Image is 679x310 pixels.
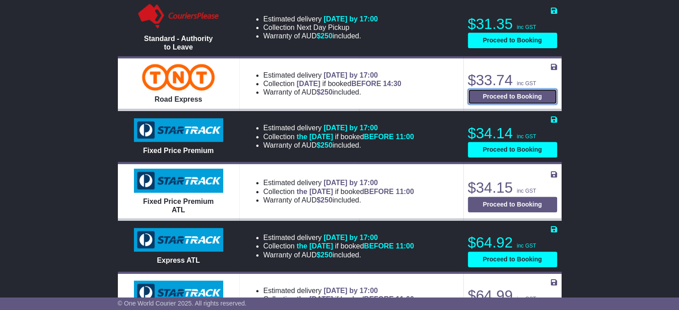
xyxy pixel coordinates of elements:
span: Fixed Price Premium [143,147,213,154]
span: $ [317,32,333,40]
span: Fixed Price Premium ATL [143,198,213,214]
li: Collection [263,242,414,250]
li: Collection [263,79,401,88]
span: Next Day Pickup [296,24,349,31]
span: if booked [296,188,414,195]
span: BEFORE [364,188,394,195]
span: Road Express [154,95,202,103]
span: BEFORE [351,80,381,87]
span: [DATE] by 17:00 [324,287,378,294]
p: $33.74 [468,71,557,89]
button: Proceed to Booking [468,89,557,104]
button: Proceed to Booking [468,142,557,157]
li: Estimated delivery [263,71,401,79]
span: inc GST [517,80,536,87]
li: Estimated delivery [263,233,414,242]
img: Couriers Please: Standard - Authority to Leave [136,3,221,30]
img: StarTrack: Express [134,281,223,305]
span: the [DATE] [296,242,333,250]
button: Proceed to Booking [468,197,557,212]
span: 11:00 [396,242,414,250]
li: Warranty of AUD included. [263,141,414,149]
li: Estimated delivery [263,124,414,132]
li: Estimated delivery [263,178,414,187]
span: 11:00 [396,133,414,141]
li: Collection [263,187,414,196]
span: $ [317,251,333,259]
span: Express ATL [157,256,200,264]
span: if booked [296,295,414,303]
li: Warranty of AUD included. [263,251,414,259]
span: BEFORE [364,295,394,303]
p: $64.92 [468,234,557,252]
span: 11:00 [396,295,414,303]
span: inc GST [517,133,536,140]
span: $ [317,88,333,96]
span: 250 [321,141,333,149]
p: $34.14 [468,124,557,142]
span: inc GST [517,296,536,302]
span: the [DATE] [296,133,333,141]
li: Warranty of AUD included. [263,32,378,40]
span: [DATE] by 17:00 [324,124,378,132]
span: Standard - Authority to Leave [144,35,213,51]
span: 14:30 [383,80,401,87]
li: Warranty of AUD included. [263,196,414,204]
span: 250 [321,88,333,96]
li: Collection [263,295,414,303]
img: StarTrack: Fixed Price Premium [134,118,223,142]
span: inc GST [517,188,536,194]
img: StarTrack: Express ATL [134,228,223,252]
span: [DATE] [296,80,320,87]
span: [DATE] by 17:00 [324,15,378,23]
button: Proceed to Booking [468,33,557,48]
li: Estimated delivery [263,286,414,295]
span: © One World Courier 2025. All rights reserved. [118,300,247,307]
p: $34.15 [468,179,557,197]
li: Collection [263,23,378,32]
img: TNT Domestic: Road Express [142,64,215,91]
span: 250 [321,196,333,204]
span: [DATE] by 17:00 [324,179,378,186]
span: BEFORE [364,242,394,250]
li: Estimated delivery [263,15,378,23]
img: StarTrack: Fixed Price Premium ATL [134,169,223,193]
span: inc GST [517,243,536,249]
li: Collection [263,132,414,141]
span: [DATE] by 17:00 [324,71,378,79]
span: if booked [296,242,414,250]
span: 250 [321,251,333,259]
li: Warranty of AUD included. [263,88,401,96]
span: 11:00 [396,188,414,195]
p: $64.99 [468,287,557,305]
span: if booked [296,80,401,87]
span: if booked [296,133,414,141]
span: the [DATE] [296,295,333,303]
span: $ [317,141,333,149]
button: Proceed to Booking [468,252,557,267]
span: $ [317,196,333,204]
p: $31.35 [468,15,557,33]
span: the [DATE] [296,188,333,195]
span: [DATE] by 17:00 [324,234,378,241]
span: BEFORE [364,133,394,141]
span: inc GST [517,24,536,30]
span: 250 [321,32,333,40]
